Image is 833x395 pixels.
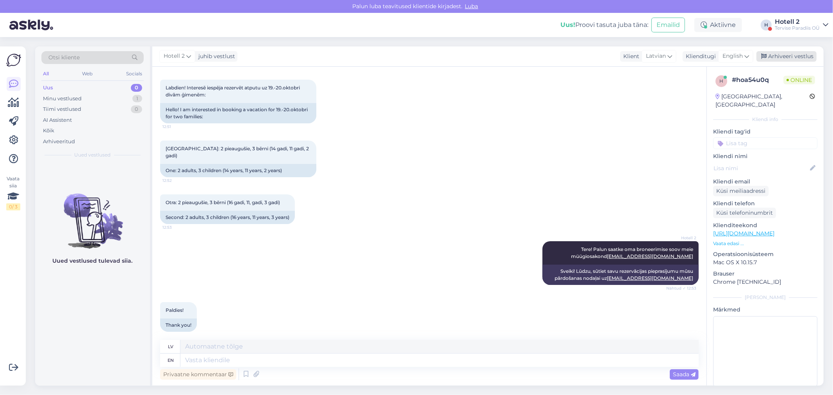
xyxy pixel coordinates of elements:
[43,116,72,124] div: AI Assistent
[683,52,716,60] div: Klienditugi
[43,127,54,135] div: Kõik
[160,164,316,177] div: One: 2 adults, 3 children (14 years, 11 years, 2 years)
[783,76,815,84] span: Online
[713,240,817,247] p: Vaata edasi ...
[53,257,133,265] p: Uued vestlused tulevad siia.
[132,95,142,103] div: 1
[713,116,817,123] div: Kliendi info
[162,178,192,183] span: 12:52
[756,51,817,62] div: Arhiveeri vestlus
[560,21,575,28] b: Uus!
[620,52,639,60] div: Klient
[160,318,197,332] div: Thank you!
[168,340,174,353] div: lv
[719,78,723,84] span: h
[651,18,685,32] button: Emailid
[125,69,144,79] div: Socials
[673,371,696,378] span: Saada
[6,175,20,210] div: Vaata siia
[166,146,310,158] span: [GEOGRAPHIC_DATA]: 2 pieaugušie, 3 bērni (14 gadi, 11 gadi, 2 gadi)
[713,178,817,186] p: Kliendi email
[542,265,699,285] div: Sveiki! Lūdzu, sūtiet savu rezervācijas pieprasījumu mūsu pārdošanas nodaļai uz
[6,53,21,68] img: Askly Logo
[694,18,742,32] div: Aktiivne
[6,203,20,210] div: 0 / 3
[162,332,192,338] span: 12:54
[75,151,111,158] span: Uued vestlused
[162,224,192,230] span: 12:53
[667,235,696,241] span: Hotell 2
[607,253,693,259] a: [EMAIL_ADDRESS][DOMAIN_NAME]
[571,246,694,259] span: Tere! Palun saatke oma broneerimise soov meie müügiosakond
[775,25,820,31] div: Tervise Paradiis OÜ
[81,69,95,79] div: Web
[160,369,236,380] div: Privaatne kommentaar
[713,270,817,278] p: Brauser
[195,52,235,60] div: juhib vestlust
[775,19,828,31] a: Hotell 2Tervise Paradiis OÜ
[713,306,817,314] p: Märkmed
[713,128,817,136] p: Kliendi tag'id
[43,138,75,146] div: Arhiveeritud
[713,230,774,237] a: [URL][DOMAIN_NAME]
[607,275,693,281] a: [EMAIL_ADDRESS][DOMAIN_NAME]
[168,354,174,367] div: en
[713,137,817,149] input: Lisa tag
[732,75,783,85] div: # hoa54u0q
[131,105,142,113] div: 0
[775,19,820,25] div: Hotell 2
[162,124,192,130] span: 12:51
[43,84,53,92] div: Uus
[43,105,81,113] div: Tiimi vestlused
[713,152,817,160] p: Kliendi nimi
[713,199,817,208] p: Kliendi telefon
[646,52,666,60] span: Latvian
[666,285,696,291] span: Nähtud ✓ 12:53
[166,199,280,205] span: Otra: 2 pieaugušie, 3 bērni (16 gadi, 11, gadi, 3 gadi)
[35,180,150,250] img: No chats
[463,3,481,10] span: Luba
[43,95,82,103] div: Minu vestlused
[166,307,184,313] span: Paldies!
[131,84,142,92] div: 0
[160,211,295,224] div: Second: 2 adults, 3 children (16 years, 11 years, 3 years)
[48,53,80,62] span: Otsi kliente
[713,221,817,230] p: Klienditeekond
[761,20,772,30] div: H
[713,250,817,258] p: Operatsioonisüsteem
[713,294,817,301] div: [PERSON_NAME]
[715,93,810,109] div: [GEOGRAPHIC_DATA], [GEOGRAPHIC_DATA]
[713,278,817,286] p: Chrome [TECHNICAL_ID]
[713,258,817,267] p: Mac OS X 10.15.7
[41,69,50,79] div: All
[164,52,185,60] span: Hotell 2
[713,186,769,196] div: Küsi meiliaadressi
[166,85,301,98] span: Labdien! Interesē iespēja rezervēt atputu uz 19.-20.oktobri divām ģimenēm:
[560,20,648,30] div: Proovi tasuta juba täna:
[722,52,743,60] span: English
[713,164,808,173] input: Lisa nimi
[160,103,316,123] div: Hello! I am interested in booking a vacation for 19.-20.oktobri for two families:
[713,208,776,218] div: Küsi telefoninumbrit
